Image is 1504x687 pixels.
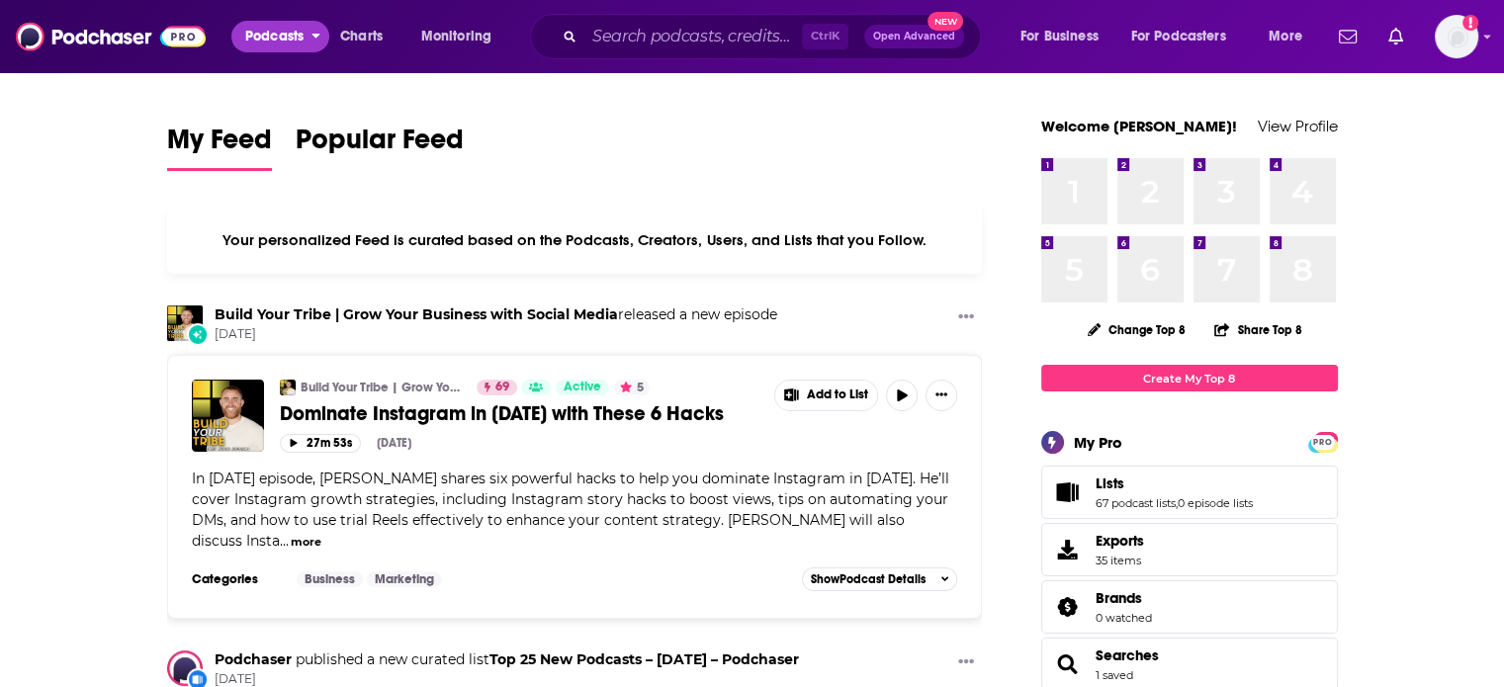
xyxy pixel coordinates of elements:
a: Welcome [PERSON_NAME]! [1041,117,1237,135]
a: Popular Feed [296,123,464,171]
a: 1 saved [1096,668,1133,682]
a: Show notifications dropdown [1331,20,1365,53]
a: Brands [1048,593,1088,621]
a: Create My Top 8 [1041,365,1338,391]
span: Exports [1048,536,1088,563]
img: Build Your Tribe | Grow Your Business with Social Media [280,380,296,395]
span: Open Advanced [873,32,955,42]
span: Exports [1096,532,1144,550]
a: Charts [327,21,395,52]
a: 67 podcast lists [1096,496,1176,510]
span: Lists [1041,466,1338,519]
img: User Profile [1435,15,1478,58]
span: Add to List [807,387,868,402]
img: Podchaser [167,650,203,686]
a: Exports [1041,523,1338,576]
button: more [291,534,321,551]
a: My Feed [167,123,272,171]
a: Dominate Instagram in [DATE] with These 6 Hacks [280,401,760,426]
span: [DATE] [215,326,777,343]
img: Build Your Tribe | Grow Your Business with Social Media [167,305,203,341]
a: Brands [1096,589,1152,607]
div: New Episode [187,323,209,345]
a: Show notifications dropdown [1380,20,1411,53]
button: Share Top 8 [1213,310,1302,349]
span: 69 [495,378,509,397]
button: Show More Button [926,380,957,411]
h3: released a new episode [215,305,777,324]
a: 0 watched [1096,611,1152,625]
span: New [928,12,963,31]
button: Open AdvancedNew [864,25,964,48]
button: open menu [1255,21,1327,52]
a: Lists [1096,474,1253,492]
span: Dominate Instagram in [DATE] with These 6 Hacks [280,401,724,426]
span: For Podcasters [1131,23,1226,50]
img: Podchaser - Follow, Share and Rate Podcasts [16,18,206,55]
a: Marketing [367,571,442,587]
h3: Categories [192,571,281,587]
a: Lists [1048,478,1088,506]
a: Build Your Tribe | Grow Your Business with Social Media [215,305,618,323]
svg: Add a profile image [1462,15,1478,31]
button: Change Top 8 [1076,317,1198,342]
button: Show More Button [950,305,982,330]
span: Show Podcast Details [811,572,926,586]
input: Search podcasts, credits, & more... [584,21,802,52]
span: ... [280,532,289,550]
div: My Pro [1074,433,1122,452]
div: Search podcasts, credits, & more... [549,14,1000,59]
a: Searches [1096,646,1159,664]
div: Your personalized Feed is curated based on the Podcasts, Creators, Users, and Lists that you Follow. [167,207,983,274]
span: PRO [1311,435,1335,450]
span: , [1176,496,1178,510]
button: ShowPodcast Details [802,567,958,591]
a: 69 [477,380,517,395]
button: 27m 53s [280,434,361,453]
button: Show profile menu [1435,15,1478,58]
button: open menu [231,21,329,52]
span: My Feed [167,123,272,168]
img: Dominate Instagram in 2025 with These 6 Hacks [192,380,264,452]
button: open menu [407,21,517,52]
a: Business [297,571,363,587]
span: 35 items [1096,554,1144,567]
span: For Business [1020,23,1099,50]
a: Active [556,380,609,395]
a: 0 episode lists [1178,496,1253,510]
span: Podcasts [245,23,304,50]
span: More [1269,23,1302,50]
span: Active [564,378,601,397]
span: Brands [1096,589,1142,607]
a: Searches [1048,650,1088,678]
button: open menu [1118,21,1255,52]
a: Build Your Tribe | Grow Your Business with Social Media [301,380,464,395]
a: Top 25 New Podcasts – July 2025 – Podchaser [489,650,799,668]
span: Ctrl K [802,24,848,49]
button: open menu [1007,21,1123,52]
span: Brands [1041,580,1338,634]
button: Show More Button [950,650,982,675]
span: Monitoring [421,23,491,50]
span: Charts [340,23,383,50]
a: Podchaser [215,650,292,668]
button: Show More Button [775,381,878,410]
div: [DATE] [377,436,411,450]
span: Popular Feed [296,123,464,168]
span: In [DATE] episode, [PERSON_NAME] shares six powerful hacks to help you dominate Instagram in [DAT... [192,470,949,550]
button: 5 [614,380,650,395]
h3: published a new curated list [215,650,799,669]
span: Lists [1096,474,1124,492]
a: PRO [1311,434,1335,449]
span: Logged in as NickG [1435,15,1478,58]
a: View Profile [1258,117,1338,135]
